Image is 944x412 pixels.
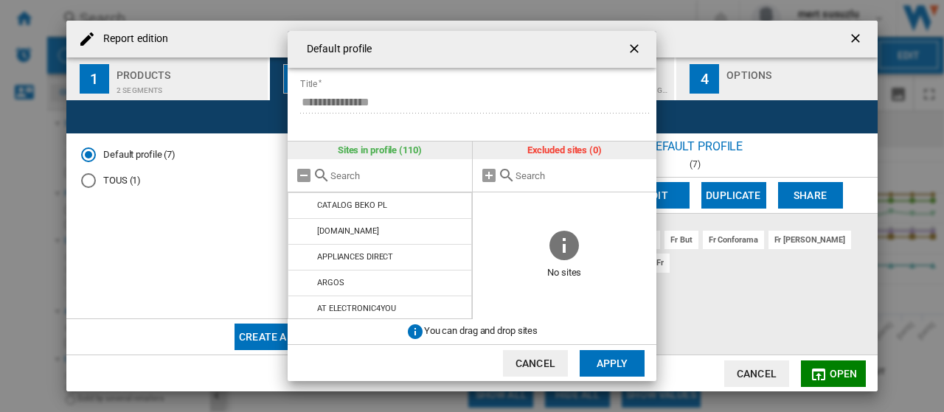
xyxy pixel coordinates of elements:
[627,41,645,59] ng-md-icon: getI18NText('BUTTONS.CLOSE_DIALOG')
[317,304,396,313] div: AT ELECTRONIC4YOU
[480,167,498,184] md-icon: Add all
[473,262,657,284] span: No sites
[288,142,472,159] div: Sites in profile (110)
[299,42,372,57] h4: Default profile
[317,200,387,210] div: CATALOG BEKO PL
[503,350,568,377] button: Cancel
[621,35,650,64] button: getI18NText('BUTTONS.CLOSE_DIALOG')
[295,167,313,184] md-icon: Remove all
[580,350,645,377] button: Apply
[424,326,538,337] span: You can drag and drop sites
[317,252,393,262] div: APPLIANCES DIRECT
[516,170,650,181] input: Search
[317,226,379,236] div: [DOMAIN_NAME]
[330,170,465,181] input: Search
[473,142,657,159] div: Excluded sites (0)
[317,278,344,287] div: ARGOS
